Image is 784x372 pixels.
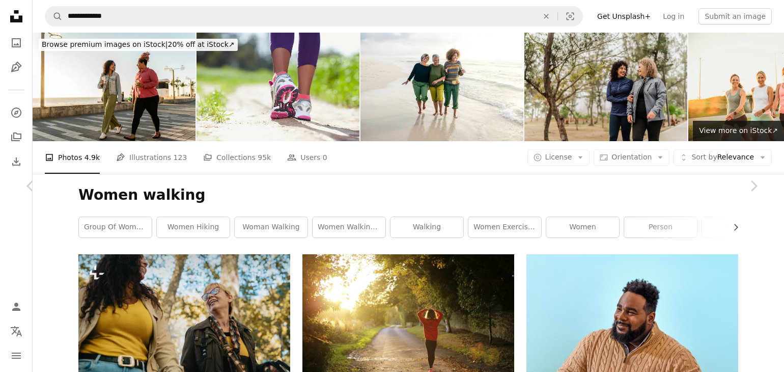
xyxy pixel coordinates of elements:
a: women hiking [157,217,230,237]
span: 123 [174,152,187,163]
a: Photos [6,33,26,53]
span: 95k [258,152,271,163]
div: 20% off at iStock ↗ [39,39,238,51]
span: License [545,153,572,161]
a: women walking together [313,217,385,237]
button: Search Unsplash [45,7,63,26]
a: Illustrations [6,57,26,77]
a: woman [702,217,775,237]
a: women [546,217,619,237]
a: Log in / Sign up [6,297,26,317]
a: Next [723,137,784,235]
button: Submit an image [698,8,772,24]
span: View more on iStock ↗ [699,126,778,135]
button: Visual search [558,7,582,26]
a: Get Unsplash+ [591,8,657,24]
span: Relevance [691,152,754,163]
a: women exercising [468,217,541,237]
h1: Women walking [78,186,738,204]
a: Log in [657,8,690,24]
span: 0 [323,152,327,163]
img: Athlete Running. [197,33,359,141]
a: View more on iStock↗ [693,121,784,141]
button: Sort byRelevance [674,149,772,166]
a: group of women walking [79,217,152,237]
a: Browse premium images on iStock|20% off at iStock↗ [33,33,244,57]
a: Illustrations 123 [116,141,187,174]
button: Menu [6,346,26,366]
a: a couple of women standing next to each other [78,320,290,329]
button: Orientation [594,149,669,166]
span: Browse premium images on iStock | [42,40,167,48]
button: License [527,149,590,166]
a: Explore [6,102,26,123]
span: Sort by [691,153,717,161]
button: Language [6,321,26,341]
a: Users 0 [287,141,327,174]
a: woman walking [235,217,307,237]
img: Friends drinking coffee and talking outdoors [33,33,195,141]
a: woman walking on pathway during daytime [302,320,514,329]
img: Mother and daughter talking while walking through the public park [524,33,687,141]
button: Clear [535,7,557,26]
a: Collections 95k [203,141,271,174]
span: Orientation [611,153,652,161]
form: Find visuals sitewide [45,6,583,26]
a: Collections [6,127,26,147]
a: person [624,217,697,237]
a: walking [390,217,463,237]
img: The Women's Travel Tribe [360,33,523,141]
